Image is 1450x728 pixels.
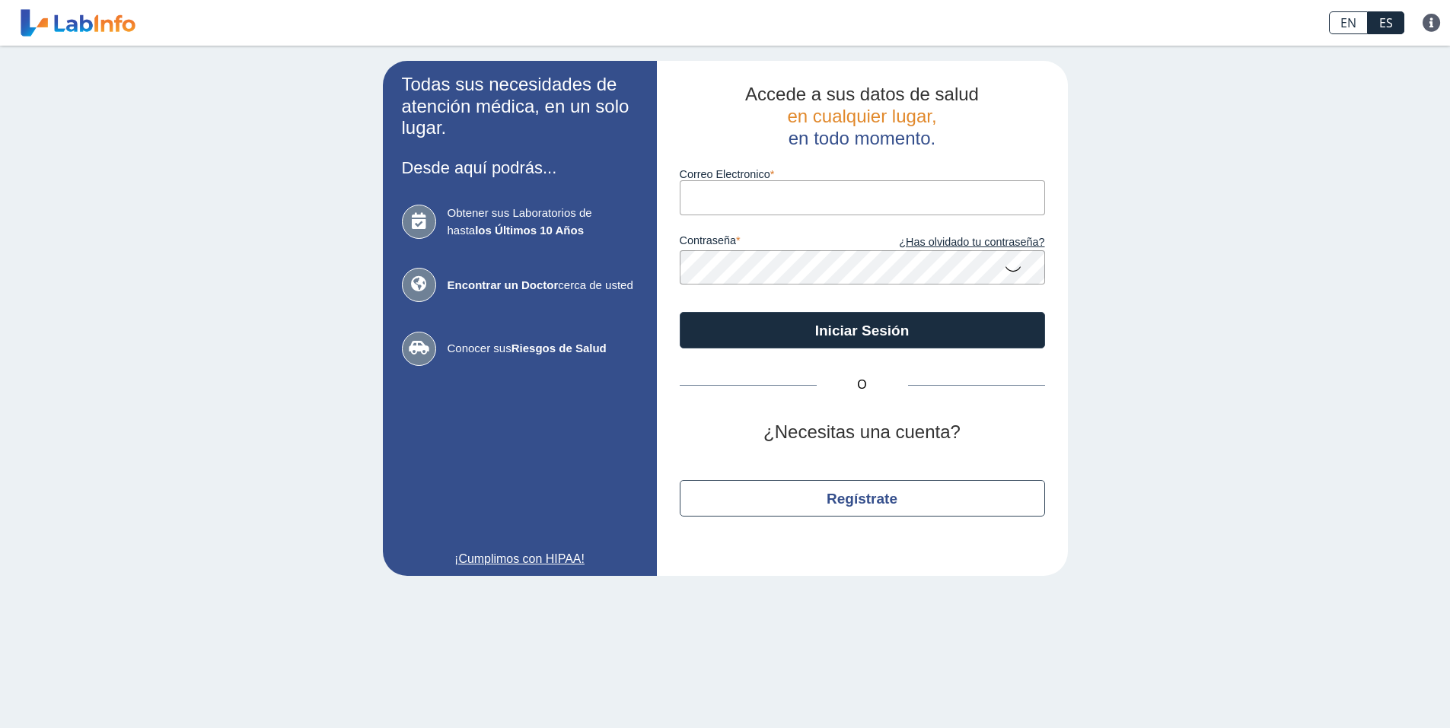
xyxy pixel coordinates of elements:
button: Regístrate [680,480,1045,517]
label: contraseña [680,234,862,251]
span: O [817,376,908,394]
b: Encontrar un Doctor [448,278,559,291]
span: cerca de usted [448,277,638,294]
span: Accede a sus datos de salud [745,84,979,104]
h2: ¿Necesitas una cuenta? [680,421,1045,443]
button: Iniciar Sesión [680,312,1045,348]
span: en todo momento. [789,128,935,148]
iframe: Help widget launcher [1315,669,1433,711]
a: ¡Cumplimos con HIPAA! [402,550,638,568]
span: Conocer sus [448,340,638,358]
a: EN [1329,11,1368,34]
h2: Todas sus necesidades de atención médica, en un solo lugar. [402,74,638,139]
label: Correo Electronico [680,168,1045,180]
span: Obtener sus Laboratorios de hasta [448,205,638,239]
h3: Desde aquí podrás... [402,158,638,177]
b: los Últimos 10 Años [475,224,584,237]
a: ES [1368,11,1404,34]
a: ¿Has olvidado tu contraseña? [862,234,1045,251]
span: en cualquier lugar, [787,106,936,126]
b: Riesgos de Salud [511,342,607,354]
